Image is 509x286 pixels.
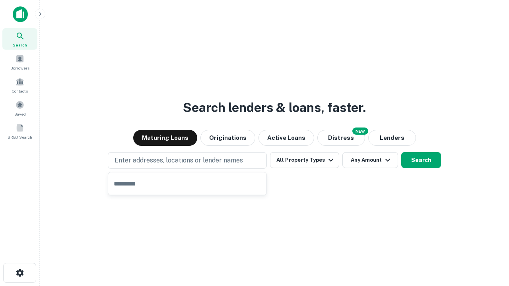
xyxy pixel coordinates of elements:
a: Search [2,28,37,50]
a: Borrowers [2,51,37,73]
button: Active Loans [258,130,314,146]
button: Any Amount [342,152,398,168]
span: Search [13,42,27,48]
a: Contacts [2,74,37,96]
span: SREO Search [8,134,32,140]
h3: Search lenders & loans, faster. [183,98,366,117]
button: Maturing Loans [133,130,197,146]
button: Originations [200,130,255,146]
a: SREO Search [2,120,37,142]
span: Contacts [12,88,28,94]
p: Enter addresses, locations or lender names [115,156,243,165]
button: Search distressed loans with lien and other non-mortgage details. [317,130,365,146]
span: Saved [14,111,26,117]
img: capitalize-icon.png [13,6,28,22]
button: Lenders [368,130,416,146]
a: Saved [2,97,37,119]
button: Search [401,152,441,168]
div: NEW [352,128,368,135]
button: All Property Types [270,152,339,168]
button: Enter addresses, locations or lender names [108,152,267,169]
iframe: Chat Widget [469,222,509,261]
span: Borrowers [10,65,29,71]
